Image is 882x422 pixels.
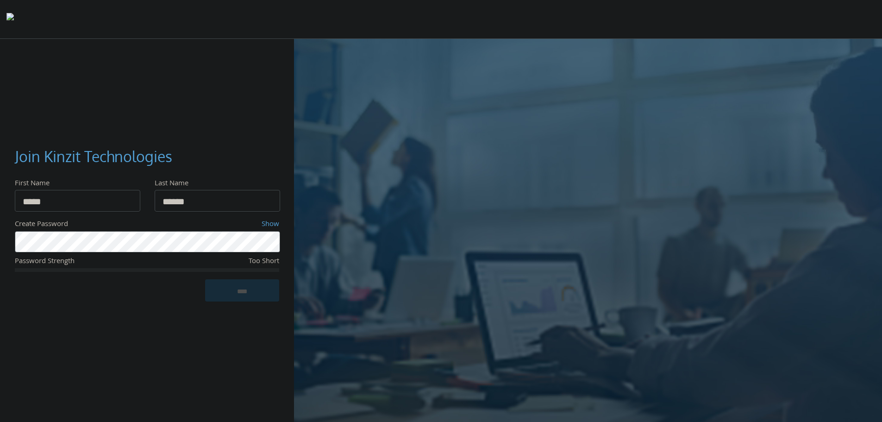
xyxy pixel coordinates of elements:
[6,10,14,28] img: todyl-logo-dark.svg
[262,219,279,231] a: Show
[15,256,191,268] div: Password Strength
[15,146,272,167] h3: Join Kinzit Technologies
[15,219,184,231] div: Create Password
[191,256,279,268] div: Too Short
[15,178,139,190] div: First Name
[155,178,279,190] div: Last Name
[262,236,273,247] keeper-lock: Open Keeper Popup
